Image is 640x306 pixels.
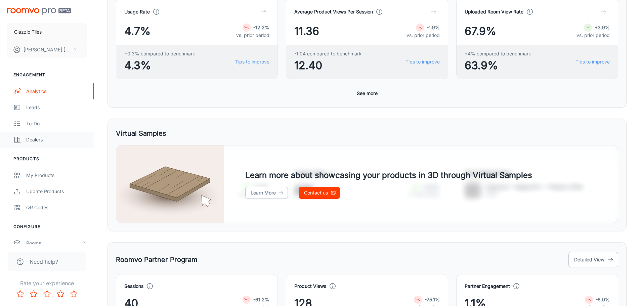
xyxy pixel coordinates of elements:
span: Need help? [30,258,58,266]
p: [PERSON_NAME] [PERSON_NAME] [24,46,71,53]
div: QR Codes [26,204,87,211]
img: Roomvo PRO Beta [7,8,71,15]
div: Leads [26,104,87,111]
button: See more [354,87,380,99]
strong: -8.0% [596,297,610,302]
h4: Average Product Views Per Session [294,8,373,15]
span: 4.7% [124,23,151,39]
p: vs. prior period [236,32,269,39]
p: vs. prior period [407,32,440,39]
span: 63.9% [465,57,531,74]
p: vs. prior period [577,32,610,39]
button: Glazzio Tiles [7,23,87,41]
div: Update Products [26,188,87,195]
button: Rate 4 star [54,287,67,301]
strong: +3.9% [595,25,610,30]
span: -1.04 compared to benchmark [294,50,361,57]
div: My Products [26,172,87,179]
h4: Partner Engagement [465,282,510,290]
a: Contact us [299,187,340,199]
div: To-do [26,120,87,127]
p: Glazzio Tiles [14,28,42,36]
span: +0.3% compared to benchmark [124,50,195,57]
strong: -75.1% [425,297,440,302]
button: [PERSON_NAME] [PERSON_NAME] [7,41,87,58]
div: Rooms [26,239,82,247]
strong: -61.2% [253,297,269,302]
button: Rate 3 star [40,287,54,301]
h4: Product Views [294,282,326,290]
h4: Learn more about showcasing your products in 3D through Virtual Samples [245,169,532,181]
strong: -12.2% [253,25,269,30]
span: 12.40 [294,57,361,74]
p: Rate your experience [5,279,88,287]
h4: Sessions [124,282,143,290]
span: +4% compared to benchmark [465,50,531,57]
button: Rate 5 star [67,287,81,301]
div: Dealers [26,136,87,143]
a: Tips to improve [575,58,610,65]
a: Learn More [245,187,288,199]
button: Detailed View [568,252,618,267]
div: Analytics [26,88,87,95]
strong: -1.9% [427,25,440,30]
h5: Virtual Samples [116,128,166,138]
button: Rate 2 star [27,287,40,301]
button: Rate 1 star [13,287,27,301]
h5: Roomvo Partner Program [116,255,198,265]
h4: Usage Rate [124,8,150,15]
a: Tips to improve [406,58,440,65]
span: 11.36 [294,23,319,39]
h4: Uploaded Room View Rate [465,8,523,15]
span: 67.9% [465,23,496,39]
a: Tips to improve [235,58,269,65]
span: 4.3% [124,57,195,74]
